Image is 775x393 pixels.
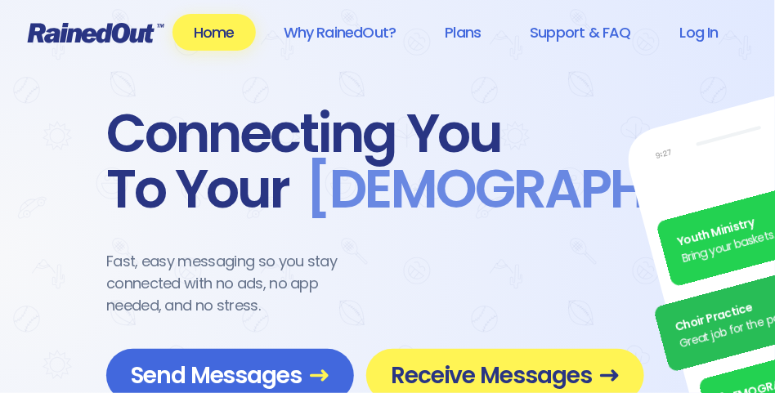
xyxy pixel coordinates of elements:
span: Send Messages [131,361,329,390]
a: Plans [423,14,502,51]
div: Fast, easy messaging so you stay connected with no ads, no app needed, and no stress. [106,250,368,316]
span: Receive Messages [391,361,620,390]
a: Log In [659,14,740,51]
div: Connecting You To Your [106,106,644,217]
a: Home [172,14,256,51]
a: Support & FAQ [508,14,652,51]
a: Why RainedOut? [262,14,418,51]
